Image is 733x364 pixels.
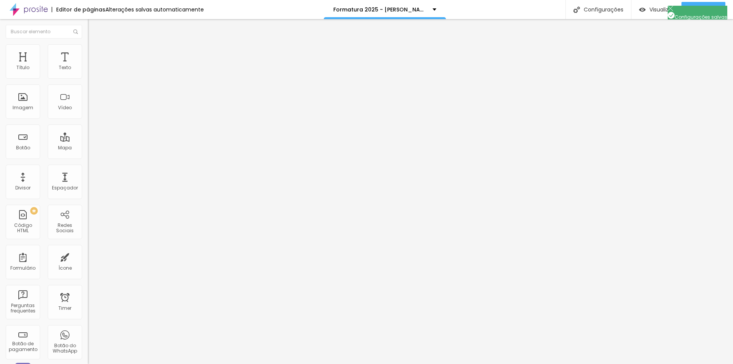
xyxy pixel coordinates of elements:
div: Formulário [10,265,36,271]
div: Alterações salvas automaticamente [105,7,204,12]
div: Redes Sociais [50,223,80,234]
span: Configurações salvas [668,14,727,20]
img: Icone [573,6,580,13]
img: Icone [73,29,78,34]
div: Botão do WhatsApp [50,343,80,354]
div: Texto [59,65,71,70]
input: Buscar elemento [6,25,82,39]
img: Icone [668,12,675,19]
div: Imagem [13,105,33,110]
div: Perguntas frequentes [8,303,38,314]
div: Divisor [15,185,31,191]
button: Visualizar [631,2,681,17]
img: Icone [668,6,673,11]
div: Ícone [58,265,72,271]
img: view-1.svg [639,6,646,13]
div: Código HTML [8,223,38,234]
span: Visualizar [649,6,674,13]
div: Vídeo [58,105,72,110]
div: Timer [58,306,71,311]
div: Botão de pagamento [8,341,38,352]
div: Botão [16,145,30,150]
button: Publicar [681,2,725,17]
p: Formatura 2025 - [PERSON_NAME] Teste [333,7,427,12]
div: Editor de páginas [52,7,105,12]
div: Mapa [58,145,72,150]
div: Espaçador [52,185,78,191]
div: Título [16,65,29,70]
